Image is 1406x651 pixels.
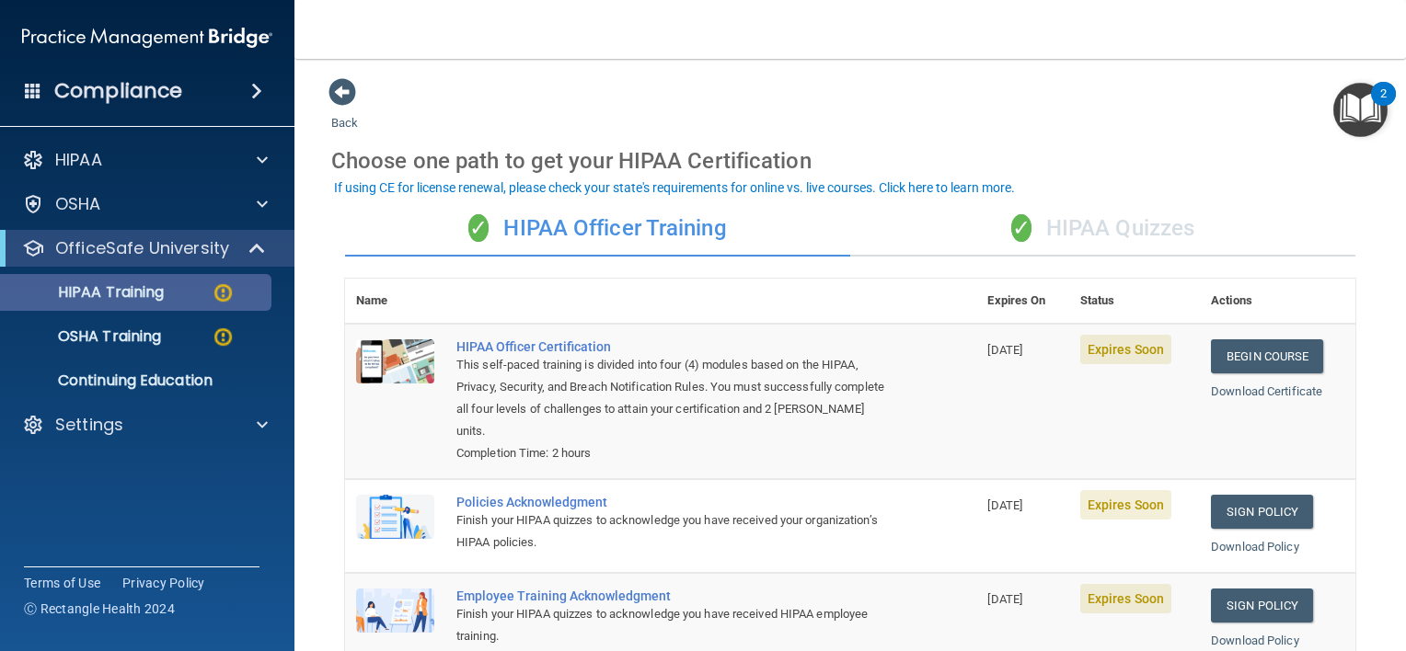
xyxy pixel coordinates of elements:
[1211,634,1299,647] a: Download Policy
[456,603,884,647] div: Finish your HIPAA quizzes to acknowledge you have received HIPAA employee training.
[1211,495,1313,529] a: Sign Policy
[850,201,1355,257] div: HIPAA Quizzes
[55,237,229,259] p: OfficeSafe University
[22,19,272,56] img: PMB logo
[12,371,263,390] p: Continuing Education
[345,279,445,324] th: Name
[1069,279,1200,324] th: Status
[331,94,358,130] a: Back
[456,442,884,464] div: Completion Time: 2 hours
[24,600,175,618] span: Ⓒ Rectangle Health 2024
[1211,384,1322,398] a: Download Certificate
[1200,279,1355,324] th: Actions
[1080,490,1171,520] span: Expires Soon
[22,414,268,436] a: Settings
[1333,83,1388,137] button: Open Resource Center, 2 new notifications
[212,325,235,348] img: warning-circle.0cc9ac19.png
[331,134,1369,188] div: Choose one path to get your HIPAA Certification
[55,149,102,171] p: HIPAA
[456,354,884,442] div: This self-paced training is divided into four (4) modules based on the HIPAA, Privacy, Security, ...
[456,339,884,354] a: HIPAA Officer Certification
[1380,94,1387,118] div: 2
[987,592,1022,606] span: [DATE]
[22,237,267,259] a: OfficeSafe University
[976,279,1068,324] th: Expires On
[54,78,182,104] h4: Compliance
[468,214,489,242] span: ✓
[987,343,1022,357] span: [DATE]
[456,509,884,554] div: Finish your HIPAA quizzes to acknowledge you have received your organization’s HIPAA policies.
[122,574,205,592] a: Privacy Policy
[1211,540,1299,554] a: Download Policy
[12,283,164,302] p: HIPAA Training
[456,588,884,603] div: Employee Training Acknowledgment
[22,193,268,215] a: OSHA
[22,149,268,171] a: HIPAA
[55,414,123,436] p: Settings
[345,201,850,257] div: HIPAA Officer Training
[1211,339,1323,373] a: Begin Course
[331,178,1018,197] button: If using CE for license renewal, please check your state's requirements for online vs. live cours...
[212,281,235,304] img: warning-circle.0cc9ac19.png
[1011,214,1031,242] span: ✓
[12,327,161,346] p: OSHA Training
[55,193,101,215] p: OSHA
[456,495,884,509] div: Policies Acknowledgment
[334,181,1015,194] div: If using CE for license renewal, please check your state's requirements for online vs. live cours...
[987,498,1022,512] span: [DATE]
[1080,335,1171,364] span: Expires Soon
[1080,584,1171,613] span: Expires Soon
[24,574,100,592] a: Terms of Use
[1211,588,1313,622] a: Sign Policy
